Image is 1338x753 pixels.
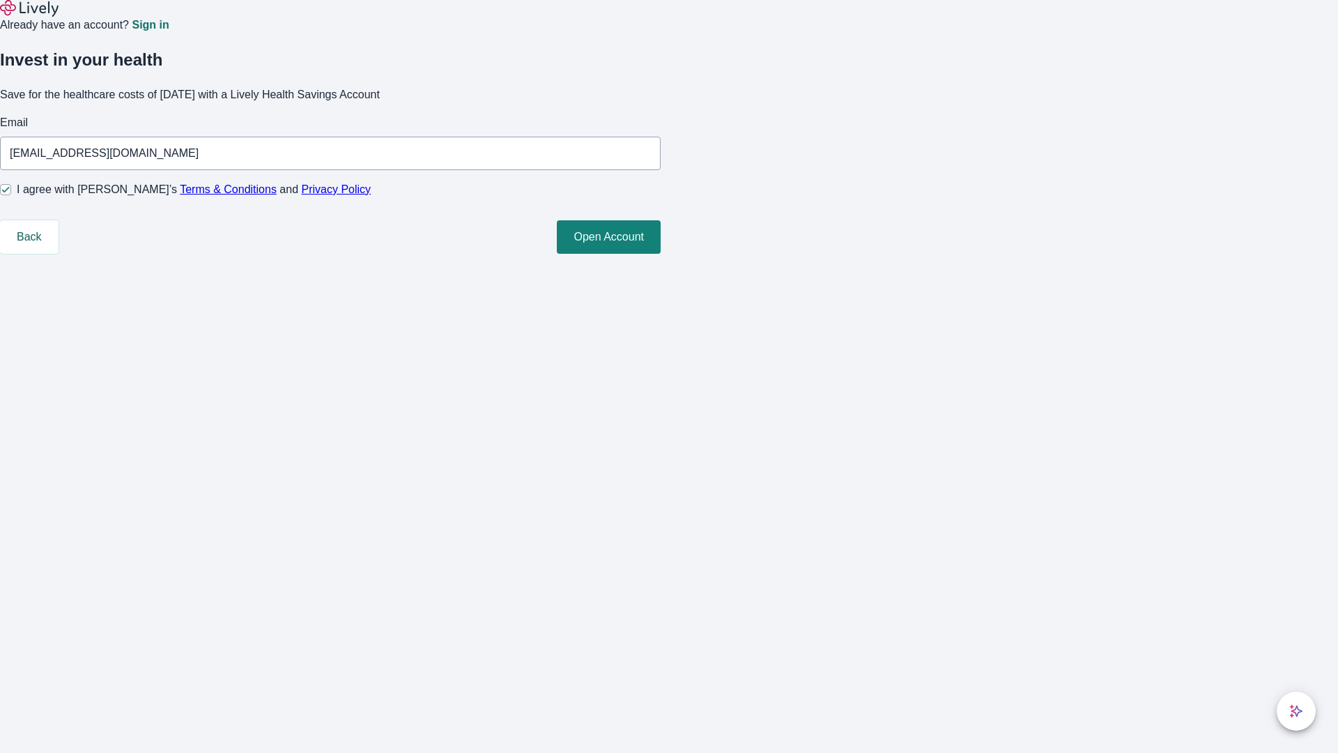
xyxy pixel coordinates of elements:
a: Privacy Policy [302,183,371,195]
span: I agree with [PERSON_NAME]’s and [17,181,371,198]
button: chat [1277,692,1316,731]
a: Terms & Conditions [180,183,277,195]
a: Sign in [132,20,169,31]
button: Open Account [557,220,661,254]
svg: Lively AI Assistant [1289,704,1303,718]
